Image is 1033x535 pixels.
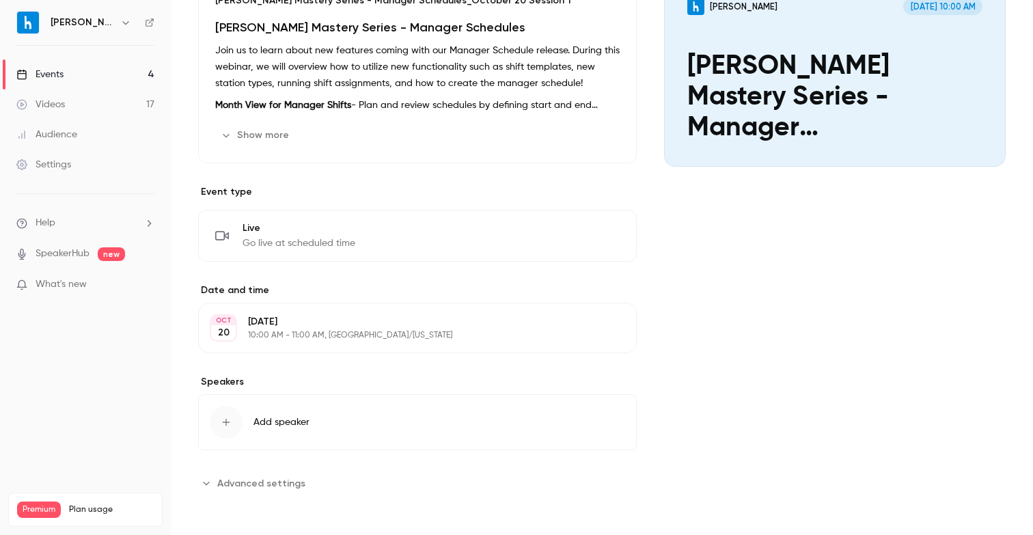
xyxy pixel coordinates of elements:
span: Live [243,221,355,235]
p: Event type [198,185,637,199]
strong: [PERSON_NAME] Mastery Series - Manager Schedules [215,20,525,35]
div: OCT [211,316,236,325]
button: Advanced settings [198,472,314,494]
span: Advanced settings [217,476,305,491]
p: 10:00 AM - 11:00 AM, [GEOGRAPHIC_DATA]/[US_STATE] [248,330,564,341]
a: SpeakerHub [36,247,89,261]
div: Videos [16,98,65,111]
p: Join us to learn about new features coming with our Manager Schedule release. During this webinar... [215,42,620,92]
span: What's new [36,277,87,292]
span: Go live at scheduled time [243,236,355,250]
span: Premium [17,502,61,518]
button: Add speaker [198,394,637,450]
span: Help [36,216,55,230]
iframe: Noticeable Trigger [138,279,154,291]
span: Plan usage [69,504,154,515]
span: new [98,247,125,261]
section: Advanced settings [198,472,637,494]
li: help-dropdown-opener [16,216,154,230]
p: 20 [218,326,230,340]
p: [DATE] [248,315,564,329]
div: Events [16,68,64,81]
div: Settings [16,158,71,172]
img: Harri [17,12,39,33]
h6: [PERSON_NAME] [51,16,115,29]
p: - Plan and review schedules by defining start and end weeks [215,97,620,113]
label: Date and time [198,284,637,297]
strong: Month View for Manager Shifts [215,100,351,110]
span: Add speaker [253,415,309,429]
div: Audience [16,128,77,141]
label: Speakers [198,375,637,389]
button: Show more [215,124,297,146]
